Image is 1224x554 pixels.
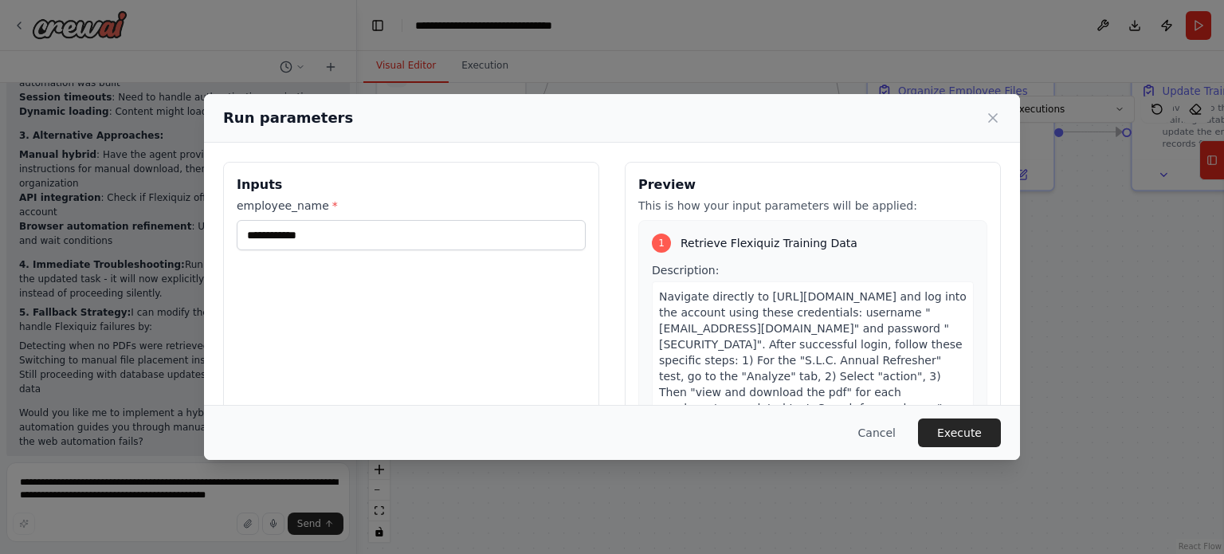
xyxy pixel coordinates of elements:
[237,175,586,194] h3: Inputs
[652,264,719,277] span: Description:
[659,290,967,415] span: Navigate directly to [URL][DOMAIN_NAME] and log into the account using these credentials: usernam...
[638,198,987,214] p: This is how your input parameters will be applied:
[652,234,671,253] div: 1
[638,175,987,194] h3: Preview
[845,418,908,447] button: Cancel
[237,198,586,214] label: employee_name
[918,418,1001,447] button: Execute
[681,235,857,251] span: Retrieve Flexiquiz Training Data
[223,107,353,129] h2: Run parameters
